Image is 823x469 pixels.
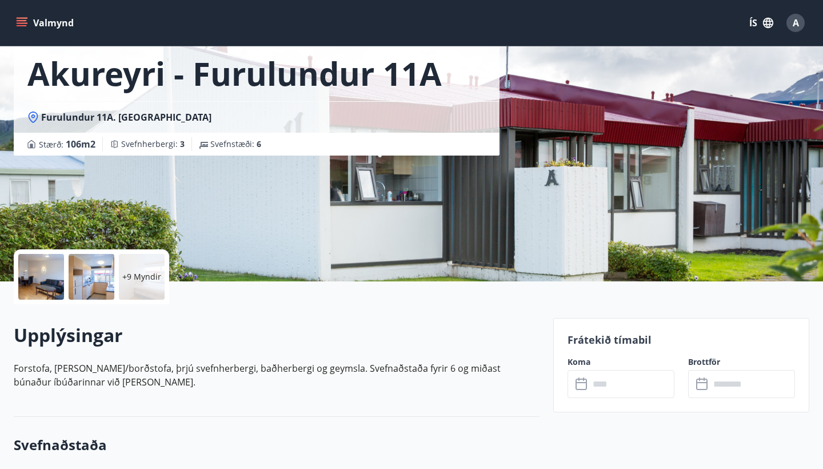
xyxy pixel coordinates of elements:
[14,323,540,348] h2: Upplýsingar
[14,435,540,455] h3: Svefnaðstaða
[121,138,185,150] span: Svefnherbergi :
[257,138,261,149] span: 6
[743,13,780,33] button: ÍS
[27,51,442,95] h1: Akureyri - Furulundur 11A
[41,111,211,124] span: Furulundur 11A. [GEOGRAPHIC_DATA]
[180,138,185,149] span: 3
[14,361,540,389] p: Forstofa, [PERSON_NAME]/borðstofa, þrjú svefnherbergi, baðherbergi og geymsla. Svefnaðstaða fyrir...
[568,332,795,347] p: Frátekið tímabil
[688,356,795,368] label: Brottför
[66,138,95,150] span: 106 m2
[568,356,674,368] label: Koma
[793,17,799,29] span: A
[14,13,78,33] button: menu
[122,271,161,283] p: +9 Myndir
[39,137,95,151] span: Stærð :
[210,138,261,150] span: Svefnstæði :
[782,9,809,37] button: A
